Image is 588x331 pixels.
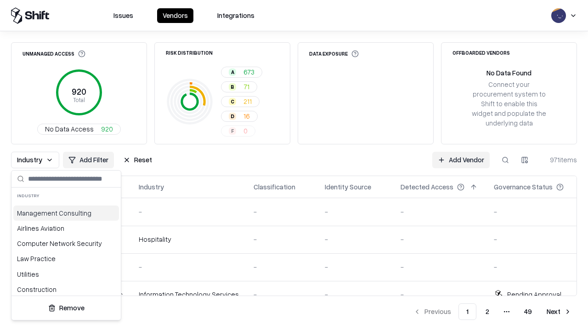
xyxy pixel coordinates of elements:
[11,188,121,204] div: Industry
[13,205,119,221] div: Management Consulting
[11,204,121,296] div: Suggestions
[13,221,119,236] div: Airlines Aviation
[13,251,119,266] div: Law Practice
[15,300,117,316] button: Remove
[13,282,119,297] div: Construction
[13,236,119,251] div: Computer Network Security
[13,267,119,282] div: Utilities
